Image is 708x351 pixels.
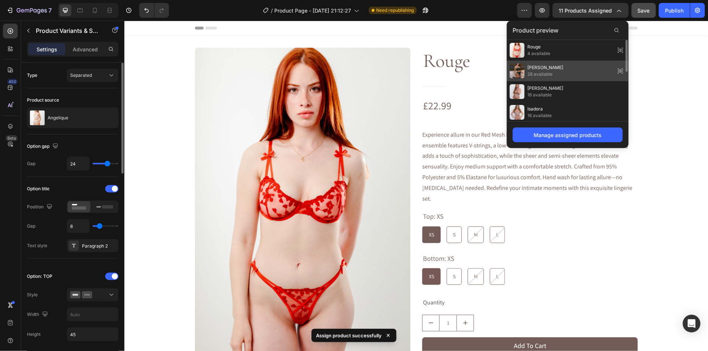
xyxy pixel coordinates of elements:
[298,110,508,182] span: Experience allure in our Red Mesh Embroidered Underwire Lingerie Set. This 2-piece ensemble featu...
[3,3,55,18] button: 7
[298,231,331,245] legend: Bottom: XS
[376,7,414,14] span: Need republishing
[315,294,333,310] input: quantity
[27,142,60,151] div: Option gap
[665,7,684,14] div: Publish
[298,27,513,54] h1: Rouge
[274,7,351,14] span: Product Page - [DATE] 21:12:27
[37,45,57,53] p: Settings
[389,320,422,330] div: Add To Cart
[350,252,353,259] span: M
[27,242,47,249] div: Text style
[298,294,315,310] button: decrement
[510,84,525,99] img: preview-img
[298,276,513,288] div: Quantity
[67,69,118,82] button: Separated
[527,106,552,112] span: Isadora
[27,292,38,298] div: Style
[73,45,98,53] p: Advanced
[372,211,374,217] span: L
[510,43,525,58] img: preview-img
[139,3,169,18] div: Undo/Redo
[27,97,59,103] div: Product source
[534,131,602,139] div: Manage assigned products
[70,72,92,78] span: Separated
[527,85,563,92] span: [PERSON_NAME]
[6,135,18,141] div: Beta
[527,50,550,57] span: 4 available
[510,105,525,120] img: preview-img
[36,26,99,35] p: Product Variants & Swatches
[527,71,563,78] span: 28 available
[7,79,18,85] div: 450
[527,44,550,50] span: Rouge
[298,189,320,202] legend: Top: XS
[559,7,612,14] span: 11 products assigned
[298,78,328,92] div: £22.99
[632,3,656,18] button: Save
[27,273,52,280] div: Option: TOP
[527,112,552,119] span: 16 available
[638,7,650,14] span: Save
[305,252,310,259] span: XS
[513,26,559,35] span: Product preview
[48,6,52,15] p: 7
[298,317,513,333] button: Add To Cart
[27,160,35,167] div: Gap
[67,157,89,170] input: Auto
[27,72,37,79] div: Type
[350,211,353,217] span: M
[553,3,629,18] button: 11 products assigned
[30,110,45,125] img: product feature img
[683,315,701,333] div: Open Intercom Messenger
[333,294,349,310] button: increment
[305,211,310,217] span: XS
[27,331,41,338] div: Height
[271,7,273,14] span: /
[67,308,118,321] input: Auto
[329,211,331,217] span: S
[67,328,118,341] input: Auto
[527,92,563,98] span: 16 available
[527,64,563,71] span: [PERSON_NAME]
[510,64,525,78] img: preview-img
[329,252,331,259] span: S
[27,310,49,320] div: Width
[372,252,374,259] span: L
[27,185,49,192] div: Option title
[513,127,623,142] button: Manage assigned products
[67,219,89,233] input: Auto
[82,243,117,249] div: Paragraph 2
[27,223,35,229] div: Gap
[48,115,68,120] p: Angelique
[316,332,382,339] p: Assign product successfully
[27,202,54,212] div: Position
[659,3,690,18] button: Publish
